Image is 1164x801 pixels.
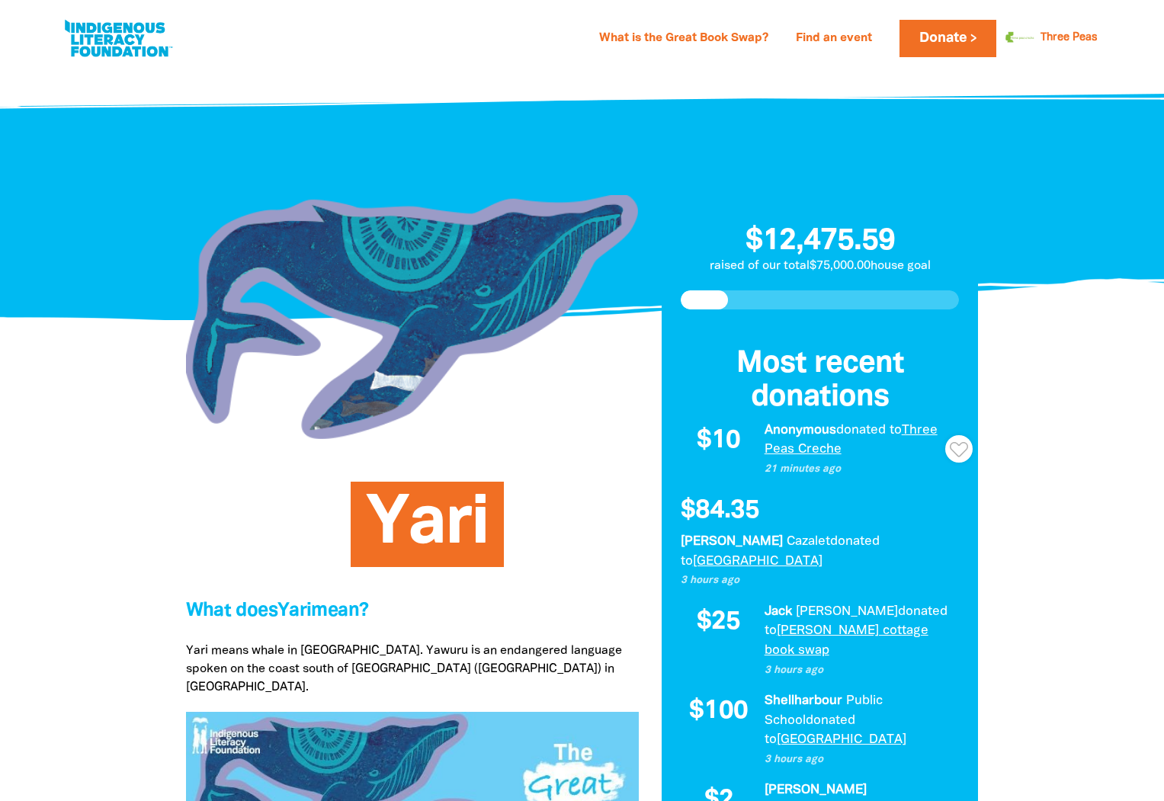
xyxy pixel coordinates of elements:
em: Jack [765,606,792,617]
p: Yari means whale in [GEOGRAPHIC_DATA]. Yawuru is an endangered language spoken on the coast south... [186,642,639,697]
a: Find an event [787,27,881,51]
a: Three Peas [1041,33,1097,43]
span: What does Yari mean? [186,602,369,620]
span: $25 [697,610,740,636]
p: 3 hours ago [765,663,960,678]
span: $10 [697,428,740,454]
p: raised of our total $75,000.00 house goal [662,257,979,275]
a: What is the Great Book Swap? [590,27,778,51]
em: [PERSON_NAME] [796,606,898,617]
span: $12,475.59 [746,227,895,255]
p: 3 hours ago [765,752,960,767]
p: 21 minutes ago [765,462,941,477]
span: donated to [681,536,880,567]
p: 3 hours ago [681,573,960,588]
em: [PERSON_NAME] [765,784,867,796]
span: $84.35 [681,498,760,524]
em: Shellharbour [765,695,842,706]
span: Yari [366,493,489,567]
span: $100 [689,699,748,725]
em: [PERSON_NAME] [681,536,783,547]
a: Donate [899,20,996,57]
em: Cazalet [787,536,830,547]
h3: Most recent donations [681,348,960,415]
a: [PERSON_NAME] cottage book swap [765,625,928,656]
em: Anonymous [765,425,836,436]
span: donated to [765,715,855,746]
a: [GEOGRAPHIC_DATA] [693,556,822,567]
a: [GEOGRAPHIC_DATA] [777,734,906,745]
em: Public School [765,695,883,726]
span: donated to [836,425,902,436]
